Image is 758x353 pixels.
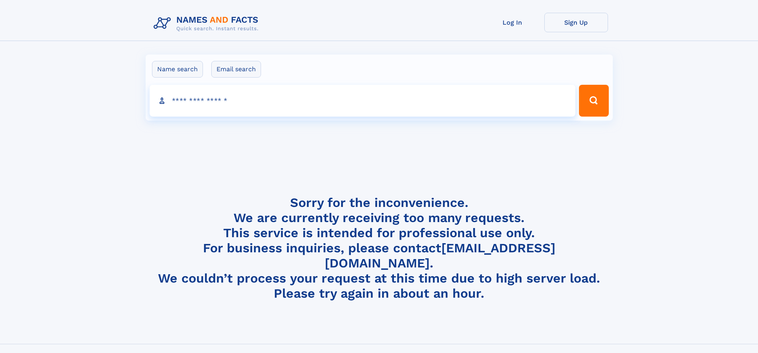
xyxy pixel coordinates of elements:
[481,13,544,32] a: Log In
[150,85,576,117] input: search input
[544,13,608,32] a: Sign Up
[579,85,608,117] button: Search Button
[152,61,203,78] label: Name search
[325,240,555,271] a: [EMAIL_ADDRESS][DOMAIN_NAME]
[150,13,265,34] img: Logo Names and Facts
[150,195,608,301] h4: Sorry for the inconvenience. We are currently receiving too many requests. This service is intend...
[211,61,261,78] label: Email search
